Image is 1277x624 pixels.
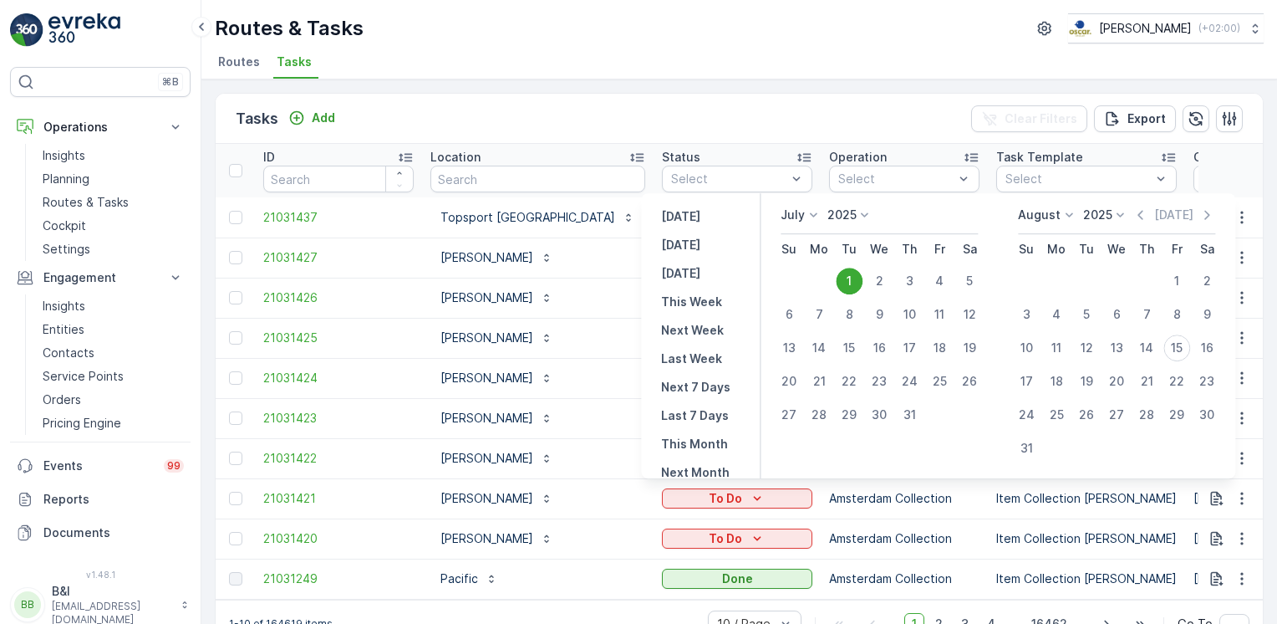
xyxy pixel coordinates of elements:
[926,335,953,361] div: 18
[926,368,953,395] div: 25
[263,410,414,427] a: 21031423
[722,570,753,587] p: Done
[36,214,191,238] a: Cockpit
[263,530,414,547] a: 21031420
[956,301,983,328] div: 12
[661,379,730,396] p: Next 7 Days
[866,268,893,294] div: 2
[866,368,893,395] div: 23
[1043,301,1070,328] div: 4
[996,149,1083,166] p: Task Template
[661,322,724,339] p: Next Week
[1163,368,1190,395] div: 22
[1193,301,1220,328] div: 9
[440,249,533,266] p: [PERSON_NAME]
[440,289,533,306] p: [PERSON_NAME]
[838,171,954,187] p: Select
[263,450,414,467] span: 21031422
[1099,20,1192,37] p: [PERSON_NAME]
[263,249,414,266] a: 21031427
[36,294,191,318] a: Insights
[430,166,645,192] input: Search
[430,485,563,512] button: [PERSON_NAME]
[43,194,129,211] p: Routes & Tasks
[1127,110,1166,127] p: Export
[836,268,862,294] div: 1
[1041,234,1071,264] th: Monday
[654,263,707,284] button: Tomorrow
[1163,301,1190,328] div: 8
[263,209,414,226] a: 21031437
[866,301,893,328] div: 9
[43,269,157,286] p: Engagement
[430,244,563,271] button: [PERSON_NAME]
[971,105,1087,132] button: Clear Filters
[1018,207,1061,223] p: August
[1073,368,1100,395] div: 19
[277,54,312,70] span: Tasks
[440,330,533,346] p: [PERSON_NAME]
[956,268,983,294] div: 5
[36,341,191,365] a: Contacts
[1133,301,1160,328] div: 7
[229,492,242,505] div: Toggle Row Selected
[654,292,729,312] button: This Week
[52,583,172,600] p: B&I
[829,149,887,166] p: Operation
[43,217,86,234] p: Cockpit
[661,294,722,310] p: This Week
[229,412,242,425] div: Toggle Row Selected
[671,171,786,187] p: Select
[10,483,191,516] a: Reports
[776,301,802,328] div: 6
[776,402,802,428] div: 27
[924,234,954,264] th: Friday
[440,570,478,587] p: Pacific
[821,559,988,599] td: Amsterdam Collection
[43,119,157,136] p: Operations
[836,335,862,361] div: 15
[926,301,953,328] div: 11
[312,110,335,126] p: Add
[36,412,191,435] a: Pricing Engine
[836,301,862,328] div: 8
[662,529,812,549] button: To Do
[1013,301,1040,328] div: 3
[430,565,508,592] button: Pacific
[654,349,729,369] button: Last Week
[806,335,832,361] div: 14
[1073,301,1100,328] div: 5
[709,530,742,547] p: To Do
[263,570,414,587] a: 21031249
[1103,402,1130,428] div: 27
[215,15,364,42] p: Routes & Tasks
[10,449,191,483] a: Events99
[1071,234,1101,264] th: Tuesday
[430,365,563,391] button: [PERSON_NAME]
[1198,22,1240,35] p: ( +02:00 )
[1005,110,1077,127] p: Clear Filters
[1005,171,1151,187] p: Select
[36,167,191,191] a: Planning
[10,516,191,550] a: Documents
[1133,402,1160,428] div: 28
[430,204,645,231] button: Topsport [GEOGRAPHIC_DATA]
[709,490,742,507] p: To Do
[661,350,722,367] p: Last Week
[43,241,90,258] p: Settings
[662,149,700,166] p: Status
[263,370,414,386] a: 21031424
[229,452,242,465] div: Toggle Row Selected
[440,450,533,467] p: [PERSON_NAME]
[806,301,832,328] div: 7
[988,559,1185,599] td: Item Collection [PERSON_NAME]
[662,488,812,509] button: To Do
[263,289,414,306] span: 21031426
[661,265,700,282] p: [DATE]
[263,490,414,507] span: 21031421
[896,301,923,328] div: 10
